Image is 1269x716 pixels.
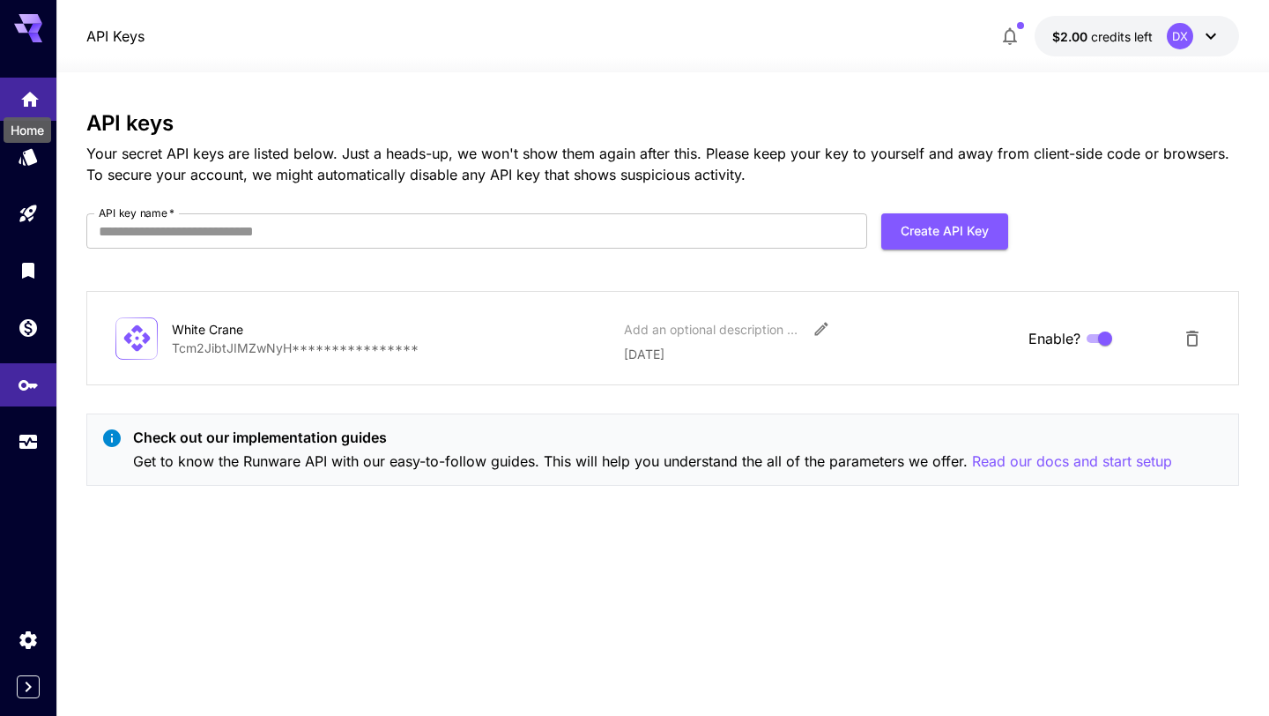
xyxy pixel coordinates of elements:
[17,675,40,698] button: Expand sidebar
[18,426,39,448] div: Usage
[624,320,800,339] div: Add an optional description or comment
[4,117,51,143] div: Home
[1175,321,1210,356] button: Delete API Key
[86,143,1238,185] p: Your secret API keys are listed below. Just a heads-up, we won't show them again after this. Plea...
[805,313,837,345] button: Edit
[1052,27,1153,46] div: $2.00
[972,451,1172,473] button: Read our docs and start setup
[18,317,39,339] div: Wallet
[1167,23,1193,49] div: DX
[18,259,39,281] div: Library
[86,26,145,47] nav: breadcrumb
[133,427,1172,448] p: Check out our implementation guides
[18,203,39,225] div: Playground
[1091,29,1153,44] span: credits left
[1035,16,1239,56] button: $2.00DX
[133,451,1172,473] p: Get to know the Runware API with our easy-to-follow guides. This will help you understand the all...
[624,345,1014,363] p: [DATE]
[18,369,39,391] div: API Keys
[19,83,41,105] div: Home
[18,145,39,168] div: Models
[86,111,1238,136] h3: API keys
[172,320,348,339] div: White Crane
[99,205,174,220] label: API key name
[86,26,145,47] a: API Keys
[881,213,1008,250] button: Create API Key
[18,629,39,651] div: Settings
[1052,29,1091,44] span: $2.00
[1028,328,1080,349] span: Enable?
